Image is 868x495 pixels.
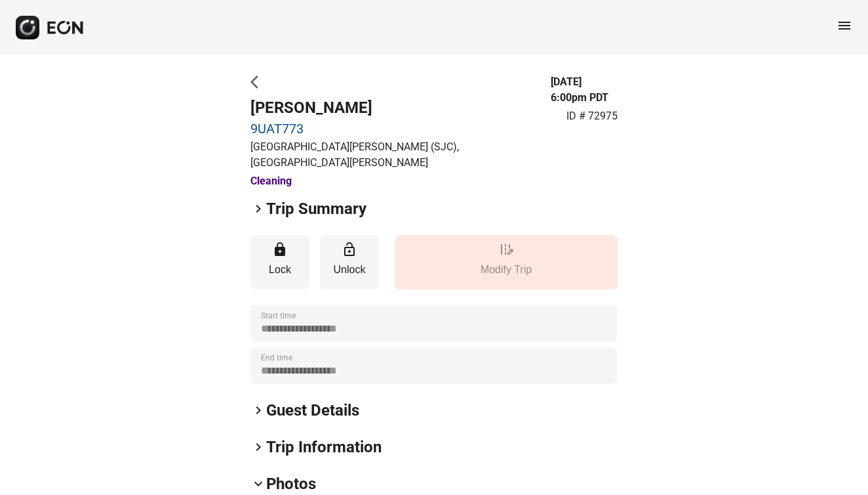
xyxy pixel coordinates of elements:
[342,242,357,257] span: lock_open
[326,262,372,278] p: Unlock
[250,235,309,290] button: Lock
[837,18,852,33] span: menu
[320,235,379,290] button: Unlock
[250,139,535,171] p: [GEOGRAPHIC_DATA][PERSON_NAME] (SJC), [GEOGRAPHIC_DATA][PERSON_NAME]
[266,400,359,421] h2: Guest Details
[250,173,535,189] h3: Cleaning
[272,242,288,257] span: lock
[250,402,266,418] span: keyboard_arrow_right
[250,476,266,492] span: keyboard_arrow_down
[250,97,535,118] h2: [PERSON_NAME]
[250,439,266,455] span: keyboard_arrow_right
[566,108,618,124] p: ID # 72975
[266,473,316,494] h2: Photos
[250,74,266,90] span: arrow_back_ios
[266,437,382,458] h2: Trip Information
[266,198,366,219] h2: Trip Summary
[551,74,618,106] h3: [DATE] 6:00pm PDT
[250,201,266,217] span: keyboard_arrow_right
[257,262,303,278] p: Lock
[250,121,535,137] a: 9UAT773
